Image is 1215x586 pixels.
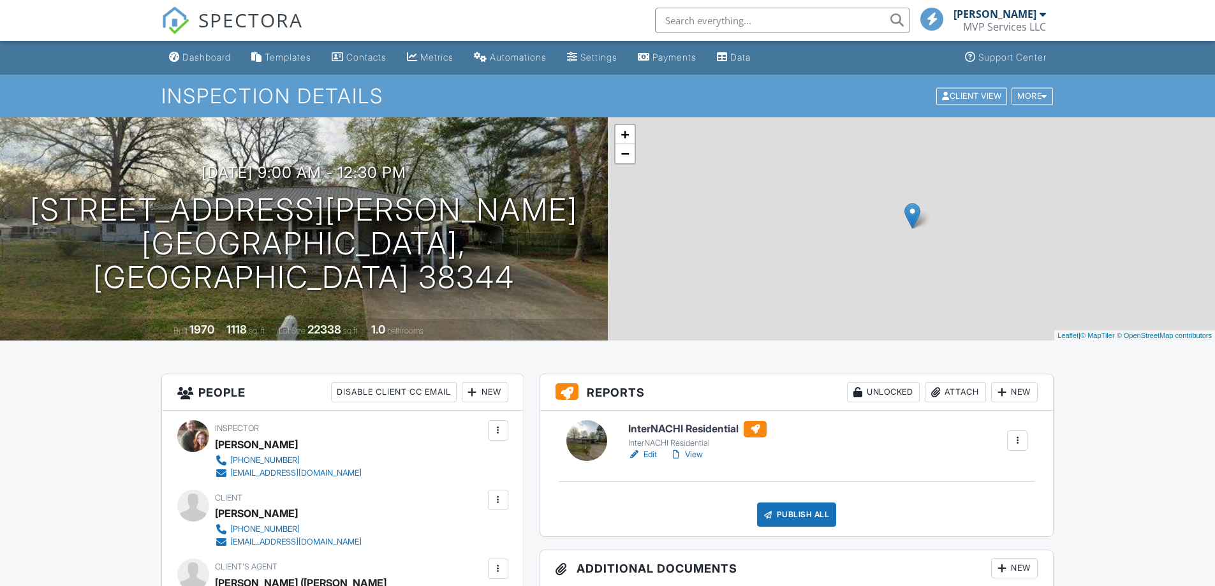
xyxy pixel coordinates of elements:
span: Inspector [215,423,259,433]
div: More [1012,87,1053,105]
span: Client [215,493,242,502]
div: MVP Services LLC [963,20,1046,33]
a: Automations (Basic) [469,46,552,70]
a: Edit [628,448,657,461]
img: The Best Home Inspection Software - Spectora [161,6,189,34]
a: View [670,448,703,461]
div: [EMAIL_ADDRESS][DOMAIN_NAME] [230,468,362,478]
input: Search everything... [655,8,910,33]
h1: [STREET_ADDRESS][PERSON_NAME] [GEOGRAPHIC_DATA], [GEOGRAPHIC_DATA] 38344 [20,193,587,294]
div: Unlocked [847,382,920,402]
div: [PERSON_NAME] [215,504,298,523]
span: Client's Agent [215,562,277,571]
div: [PHONE_NUMBER] [230,455,300,465]
h3: Reports [540,374,1054,411]
div: Data [730,52,751,62]
a: InterNACHI Residential InterNACHI Residential [628,421,767,449]
div: [EMAIL_ADDRESS][DOMAIN_NAME] [230,537,362,547]
div: Publish All [757,502,837,527]
div: New [991,382,1038,402]
div: New [462,382,508,402]
div: Templates [265,52,311,62]
a: Support Center [960,46,1052,70]
a: Leaflet [1057,332,1079,339]
div: New [991,558,1038,578]
a: Data [712,46,756,70]
span: Built [173,326,188,335]
span: SPECTORA [198,6,303,33]
h3: [DATE] 9:00 am - 12:30 pm [202,164,406,181]
a: Settings [562,46,622,70]
a: © OpenStreetMap contributors [1117,332,1212,339]
div: [PHONE_NUMBER] [230,524,300,534]
a: [EMAIL_ADDRESS][DOMAIN_NAME] [215,467,362,480]
div: 1.0 [371,323,385,336]
a: Zoom out [615,144,635,163]
div: Metrics [420,52,453,62]
div: [PERSON_NAME] [954,8,1036,20]
a: Metrics [402,46,459,70]
div: 1118 [226,323,247,336]
a: Templates [246,46,316,70]
div: Dashboard [182,52,231,62]
a: © MapTiler [1080,332,1115,339]
h3: People [162,374,524,411]
div: Attach [925,382,986,402]
a: Zoom in [615,125,635,144]
div: 22338 [307,323,341,336]
div: InterNACHI Residential [628,438,767,448]
div: Support Center [978,52,1047,62]
div: Client View [936,87,1007,105]
div: Disable Client CC Email [331,382,457,402]
a: Contacts [327,46,392,70]
a: [PHONE_NUMBER] [215,523,362,536]
div: Contacts [346,52,387,62]
div: 1970 [189,323,214,336]
a: Dashboard [164,46,236,70]
div: Payments [652,52,696,62]
div: [PERSON_NAME] [215,435,298,454]
a: Payments [633,46,702,70]
a: [EMAIL_ADDRESS][DOMAIN_NAME] [215,536,362,548]
a: SPECTORA [161,17,303,44]
h1: Inspection Details [161,85,1054,107]
div: Settings [580,52,617,62]
div: Automations [490,52,547,62]
a: [PHONE_NUMBER] [215,454,362,467]
span: bathrooms [387,326,423,335]
a: Client View [935,91,1010,100]
span: sq.ft. [343,326,359,335]
div: | [1054,330,1215,341]
span: Lot Size [279,326,306,335]
span: sq. ft. [249,326,267,335]
h6: InterNACHI Residential [628,421,767,437]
